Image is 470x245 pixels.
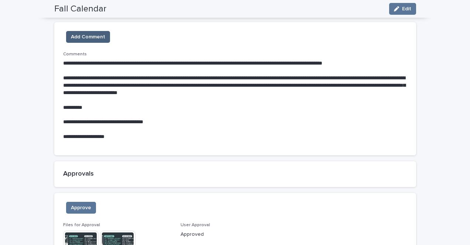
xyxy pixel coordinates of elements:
[71,204,91,211] span: Approve
[63,170,407,178] h2: Approvals
[66,31,110,43] button: Add Comment
[71,33,105,41] span: Add Comment
[54,4,106,14] h2: Fall Calendar
[402,6,411,11] span: Edit
[63,223,100,227] span: Files for Approval
[181,223,210,227] span: User Approval
[63,52,87,56] span: Comments
[389,3,416,15] button: Edit
[181,231,289,238] p: Approved
[66,202,96,214] button: Approve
